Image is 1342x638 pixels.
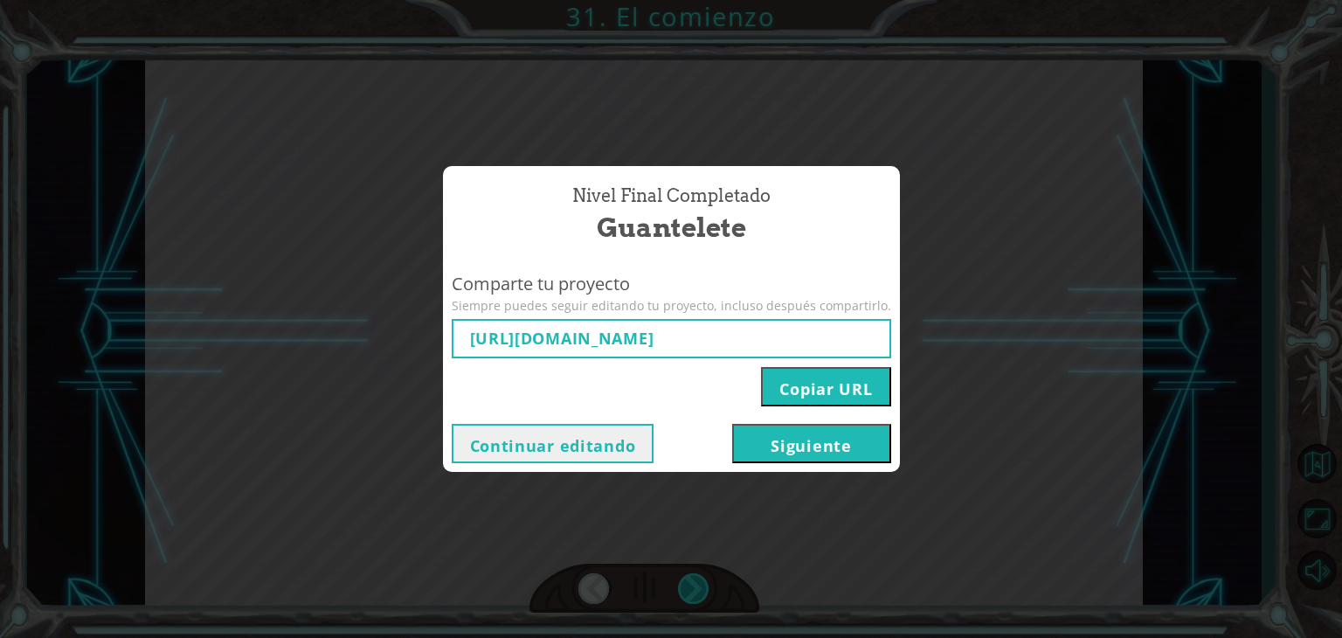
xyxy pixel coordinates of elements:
span: Siempre puedes seguir editando tu proyecto, incluso después compartirlo. [452,297,891,315]
span: Guantelete [597,209,746,246]
button: Siguiente [732,424,891,463]
button: Continuar editando [452,424,654,463]
span: Nivel final Completado [572,184,771,209]
span: Comparte tu proyecto [452,272,891,297]
button: Copiar URL [761,367,890,406]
